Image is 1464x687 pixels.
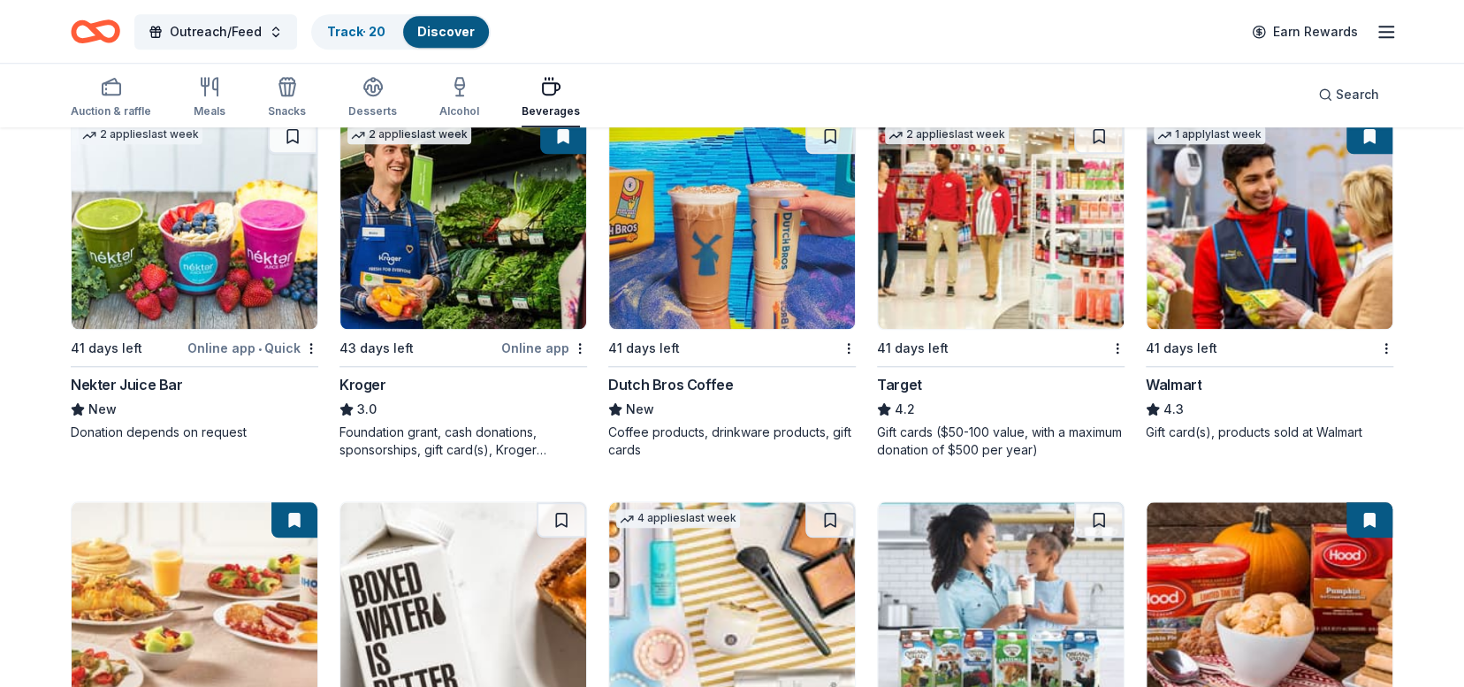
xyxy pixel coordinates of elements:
[878,118,1124,329] img: Image for Target
[71,374,183,395] div: Nekter Juice Bar
[1146,338,1217,359] div: 41 days left
[616,509,740,528] div: 4 applies last week
[522,69,580,127] button: Beverages
[311,14,491,50] button: Track· 20Discover
[187,337,318,359] div: Online app Quick
[71,118,318,441] a: Image for Nekter Juice Bar2 applieslast week41 days leftOnline app•QuickNekter Juice BarNewDonati...
[417,24,475,39] a: Discover
[347,126,471,144] div: 2 applies last week
[877,424,1125,459] div: Gift cards ($50-100 value, with a maximum donation of $500 per year)
[1163,399,1184,420] span: 4.3
[71,69,151,127] button: Auction & raffle
[1146,424,1393,441] div: Gift card(s), products sold at Walmart
[895,399,915,420] span: 4.2
[348,69,397,127] button: Desserts
[608,374,733,395] div: Dutch Bros Coffee
[1154,126,1265,144] div: 1 apply last week
[608,424,856,459] div: Coffee products, drinkware products, gift cards
[608,338,680,359] div: 41 days left
[327,24,385,39] a: Track· 20
[134,14,297,50] button: Outreach/Feed
[357,399,377,420] span: 3.0
[88,399,117,420] span: New
[258,341,262,355] span: •
[439,69,479,127] button: Alcohol
[268,69,306,127] button: Snacks
[608,118,856,459] a: Image for Dutch Bros Coffee41 days leftDutch Bros CoffeeNewCoffee products, drinkware products, g...
[439,104,479,118] div: Alcohol
[348,104,397,118] div: Desserts
[885,126,1009,144] div: 2 applies last week
[71,104,151,118] div: Auction & raffle
[339,338,414,359] div: 43 days left
[1336,84,1379,105] span: Search
[877,118,1125,459] a: Image for Target2 applieslast week41 days leftTarget4.2Gift cards ($50-100 value, with a maximum ...
[877,374,922,395] div: Target
[340,118,586,329] img: Image for Kroger
[1304,77,1393,112] button: Search
[1146,118,1393,441] a: Image for Walmart1 applylast week41 days leftWalmart4.3Gift card(s), products sold at Walmart
[71,11,120,52] a: Home
[71,424,318,441] div: Donation depends on request
[1241,16,1369,48] a: Earn Rewards
[72,118,317,329] img: Image for Nekter Juice Bar
[626,399,654,420] span: New
[339,118,587,459] a: Image for Kroger2 applieslast week43 days leftOnline appKroger3.0Foundation grant, cash donations...
[501,337,587,359] div: Online app
[194,104,225,118] div: Meals
[609,118,855,329] img: Image for Dutch Bros Coffee
[71,338,142,359] div: 41 days left
[339,424,587,459] div: Foundation grant, cash donations, sponsorships, gift card(s), Kroger products
[877,338,949,359] div: 41 days left
[170,21,262,42] span: Outreach/Feed
[79,126,202,144] div: 2 applies last week
[268,104,306,118] div: Snacks
[194,69,225,127] button: Meals
[522,104,580,118] div: Beverages
[1146,374,1201,395] div: Walmart
[1147,118,1392,329] img: Image for Walmart
[339,374,386,395] div: Kroger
